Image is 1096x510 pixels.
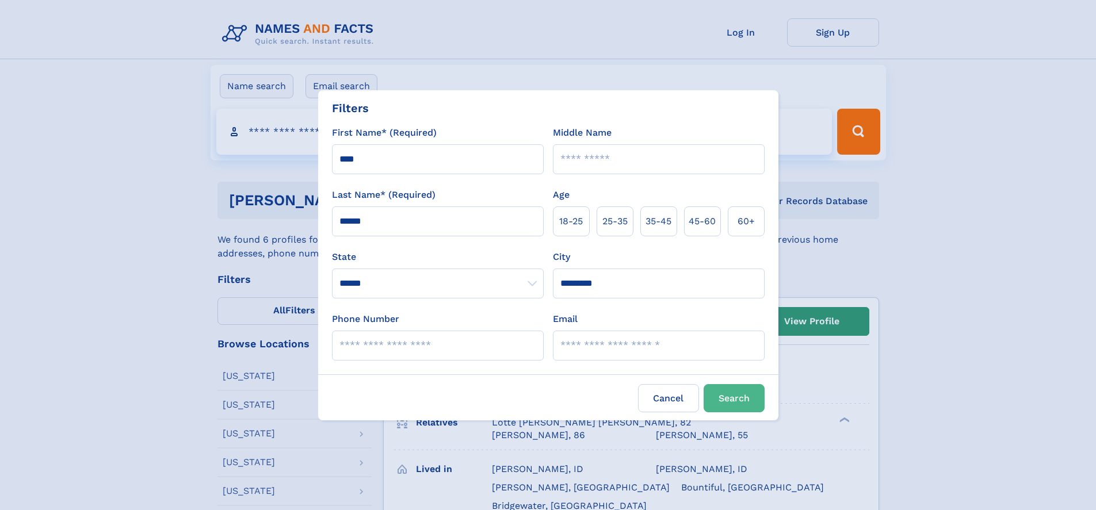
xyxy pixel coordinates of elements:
[332,250,544,264] label: State
[553,250,570,264] label: City
[332,312,399,326] label: Phone Number
[689,214,716,228] span: 45‑60
[646,214,671,228] span: 35‑45
[559,214,583,228] span: 18‑25
[738,214,755,228] span: 60+
[553,188,570,202] label: Age
[332,188,436,202] label: Last Name* (Required)
[553,126,612,140] label: Middle Name
[553,312,578,326] label: Email
[704,384,765,412] button: Search
[602,214,628,228] span: 25‑35
[332,126,437,140] label: First Name* (Required)
[332,99,369,117] div: Filters
[638,384,699,412] label: Cancel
